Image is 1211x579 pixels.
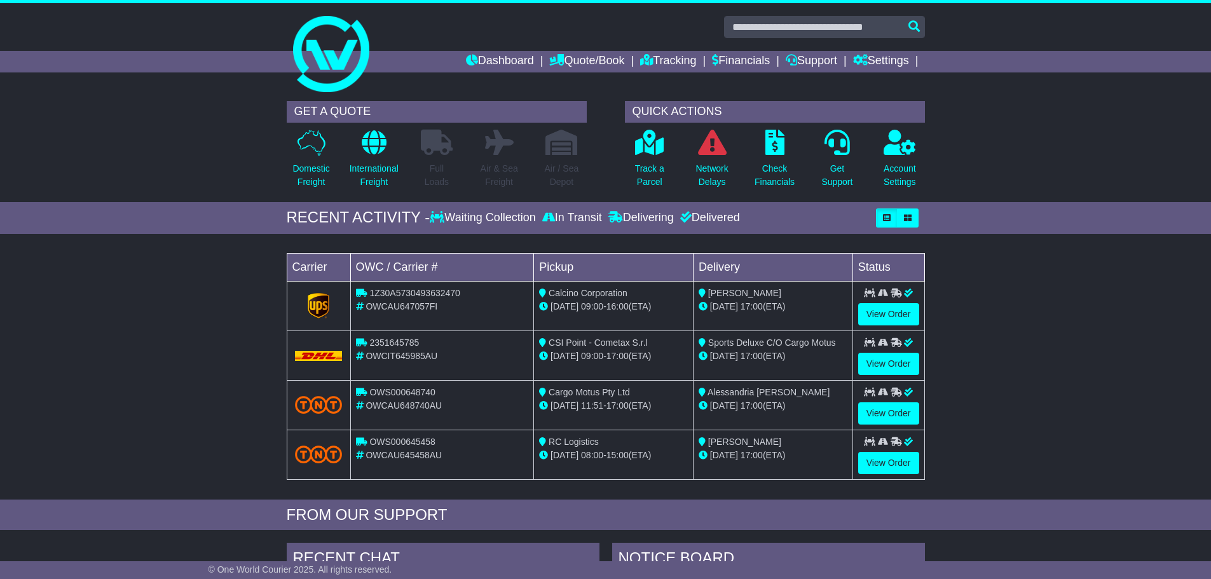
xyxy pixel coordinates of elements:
[287,543,599,577] div: RECENT CHAT
[295,396,343,413] img: TNT_Domestic.png
[534,253,694,281] td: Pickup
[581,351,603,361] span: 09:00
[287,101,587,123] div: GET A QUOTE
[369,437,435,447] span: OWS000645458
[350,162,399,189] p: International Freight
[581,400,603,411] span: 11:51
[349,129,399,196] a: InternationalFreight
[699,350,847,363] div: (ETA)
[741,351,763,361] span: 17:00
[366,301,437,311] span: OWCAU647057FI
[858,402,919,425] a: View Order
[539,399,688,412] div: - (ETA)
[606,351,629,361] span: 17:00
[708,437,781,447] span: [PERSON_NAME]
[539,300,688,313] div: - (ETA)
[545,162,579,189] p: Air / Sea Depot
[549,288,627,298] span: Calcino Corporation
[209,564,392,575] span: © One World Courier 2025. All rights reserved.
[581,450,603,460] span: 08:00
[549,387,630,397] span: Cargo Motus Pty Ltd
[549,51,624,72] a: Quote/Book
[466,51,534,72] a: Dashboard
[539,211,605,225] div: In Transit
[295,351,343,361] img: DHL.png
[708,337,836,348] span: Sports Deluxe C/O Cargo Motus
[741,400,763,411] span: 17:00
[821,162,852,189] p: Get Support
[549,337,648,348] span: CSI Point - Cometax S.r.l
[884,162,916,189] p: Account Settings
[858,303,919,325] a: View Order
[287,208,430,227] div: RECENT ACTIVITY -
[350,253,534,281] td: OWC / Carrier #
[699,399,847,412] div: (ETA)
[677,211,740,225] div: Delivered
[741,301,763,311] span: 17:00
[551,301,578,311] span: [DATE]
[754,129,795,196] a: CheckFinancials
[308,293,329,318] img: GetCarrierServiceLogo
[625,101,925,123] div: QUICK ACTIONS
[430,211,538,225] div: Waiting Collection
[551,450,578,460] span: [DATE]
[741,450,763,460] span: 17:00
[883,129,917,196] a: AccountSettings
[712,51,770,72] a: Financials
[481,162,518,189] p: Air & Sea Freight
[539,350,688,363] div: - (ETA)
[858,452,919,474] a: View Order
[421,162,453,189] p: Full Loads
[366,351,437,361] span: OWCIT645985AU
[635,162,664,189] p: Track a Parcel
[699,449,847,462] div: (ETA)
[369,288,460,298] span: 1Z30A5730493632470
[292,162,329,189] p: Domestic Freight
[640,51,696,72] a: Tracking
[581,301,603,311] span: 09:00
[287,253,350,281] td: Carrier
[295,446,343,463] img: TNT_Domestic.png
[852,253,924,281] td: Status
[821,129,853,196] a: GetSupport
[612,543,925,577] div: NOTICE BOARD
[549,437,599,447] span: RC Logistics
[693,253,852,281] td: Delivery
[606,400,629,411] span: 17:00
[606,450,629,460] span: 15:00
[539,449,688,462] div: - (ETA)
[551,400,578,411] span: [DATE]
[369,387,435,397] span: OWS000648740
[710,400,738,411] span: [DATE]
[292,129,330,196] a: DomesticFreight
[710,301,738,311] span: [DATE]
[699,300,847,313] div: (ETA)
[366,400,442,411] span: OWCAU648740AU
[606,301,629,311] span: 16:00
[634,129,665,196] a: Track aParcel
[551,351,578,361] span: [DATE]
[710,351,738,361] span: [DATE]
[755,162,795,189] p: Check Financials
[708,288,781,298] span: [PERSON_NAME]
[695,162,728,189] p: Network Delays
[708,387,830,397] span: Alessandria [PERSON_NAME]
[695,129,729,196] a: NetworkDelays
[605,211,677,225] div: Delivering
[366,450,442,460] span: OWCAU645458AU
[858,353,919,375] a: View Order
[786,51,837,72] a: Support
[853,51,909,72] a: Settings
[710,450,738,460] span: [DATE]
[287,506,925,524] div: FROM OUR SUPPORT
[369,337,419,348] span: 2351645785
